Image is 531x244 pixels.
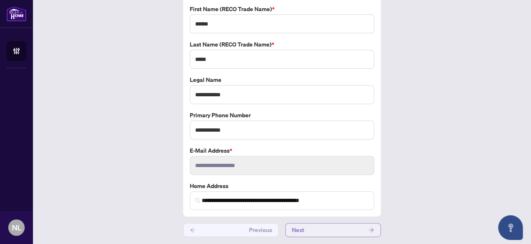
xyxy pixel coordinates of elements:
button: Previous [183,223,279,237]
span: Next [292,223,304,237]
label: Legal Name [190,75,374,84]
span: arrow-right [368,227,374,233]
label: E-mail Address [190,146,374,155]
img: search_icon [195,198,200,203]
label: Primary Phone Number [190,111,374,120]
button: Open asap [498,215,523,240]
label: Last Name (RECO Trade Name) [190,40,374,49]
span: NL [12,222,21,233]
button: Next [285,223,381,237]
img: logo [7,6,26,21]
label: First Name (RECO Trade Name) [190,5,374,14]
label: Home Address [190,181,374,191]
